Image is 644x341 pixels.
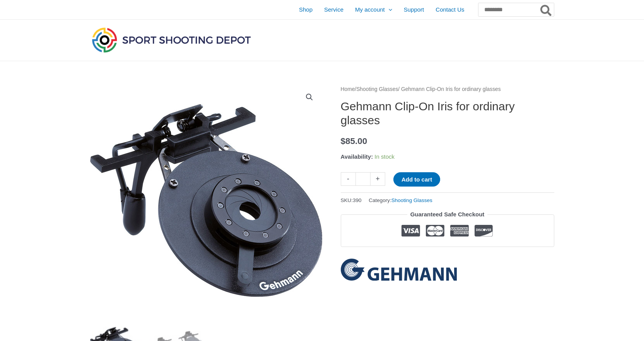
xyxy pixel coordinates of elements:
input: Product quantity [355,172,371,186]
img: Gehmann Clip-On Iris [90,84,322,317]
a: Shooting Glasses [356,86,398,92]
bdi: 85.00 [341,136,367,146]
button: Search [539,3,554,16]
img: Sport Shooting Depot [90,26,253,54]
a: View full-screen image gallery [302,90,316,104]
a: Home [341,86,355,92]
span: Availability: [341,153,373,160]
span: SKU: [341,195,362,205]
a: Gehmann [341,259,457,281]
span: Category: [369,195,432,205]
span: $ [341,136,346,146]
button: Add to cart [393,172,440,187]
a: - [341,172,355,186]
h1: Gehmann Clip-On Iris for ordinary glasses [341,99,554,127]
span: 390 [353,197,362,203]
a: + [371,172,385,186]
nav: Breadcrumb [341,84,554,94]
legend: Guaranteed Safe Checkout [407,209,488,220]
a: Shooting Glasses [391,197,432,203]
span: In stock [374,153,395,160]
